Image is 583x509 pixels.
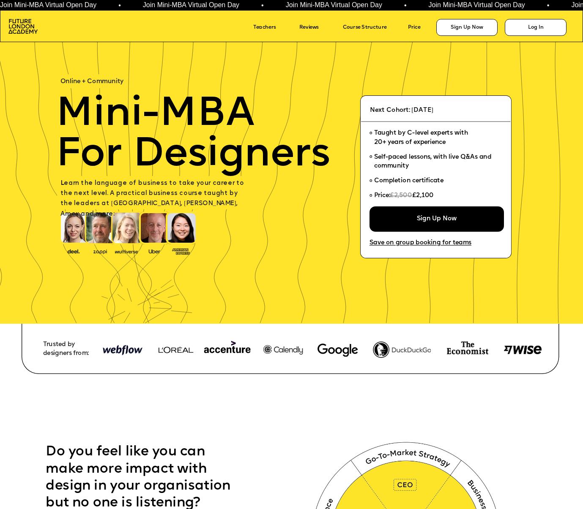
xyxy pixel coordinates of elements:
[99,337,146,364] img: image-948b81d4-ecfd-4a21-a3e0-8573ccdefa42.png
[374,130,468,146] span: Taught by C-level experts with 20+ years of experience
[374,193,390,199] span: Price:
[373,341,431,358] img: image-fef0788b-2262-40a7-a71a-936c95dc9fdc.png
[60,79,123,85] span: Online + Community
[370,107,433,114] span: Next Cohort: [DATE]
[412,193,434,199] span: £2,100
[408,22,431,33] a: Price
[390,193,412,199] span: £2,500
[60,180,64,187] span: L
[343,22,403,33] a: Course Structure
[404,2,407,9] span: •
[370,238,488,249] a: Save on group booking for teams
[261,2,264,9] span: •
[8,19,38,34] img: image-aac980e9-41de-4c2d-a048-f29dd30a0068.png
[447,341,488,355] img: image-74e81e4e-c3ca-4fbf-b275-59ce4ac8e97d.png
[504,346,542,354] img: image-8d571a77-038a-4425-b27a-5310df5a295c.png
[299,22,331,33] a: Reviews
[118,2,121,9] span: •
[318,344,358,357] img: image-780dffe3-2af1-445f-9bcc-6343d0dbf7fb.webp
[56,95,255,135] span: Mini-MBA
[143,248,166,254] img: image-99cff0b2-a396-4aab-8550-cf4071da2cb9.png
[253,22,290,33] a: Teachers
[43,341,89,356] span: Trusted by designers from:
[60,180,246,217] span: earn the language of business to take your career to the next level. A practical business course ...
[113,247,140,255] img: image-b7d05013-d886-4065-8d38-3eca2af40620.png
[148,336,306,364] img: image-948b81d4-ecfd-4a21-a3e0-8573ccdefa42.png
[374,154,493,169] span: Self-paced lessons, with live Q&As and community
[89,248,112,254] img: image-b2f1584c-cbf7-4a77-bbe0-f56ae6ee31f2.png
[374,178,443,184] span: Completion certificate
[170,246,192,255] img: image-93eab660-639c-4de6-957c-4ae039a0235a.png
[62,247,85,255] img: image-388f4489-9820-4c53-9b08-f7df0b8d4ae2.png
[547,2,550,9] span: •
[56,135,330,176] span: For Designers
